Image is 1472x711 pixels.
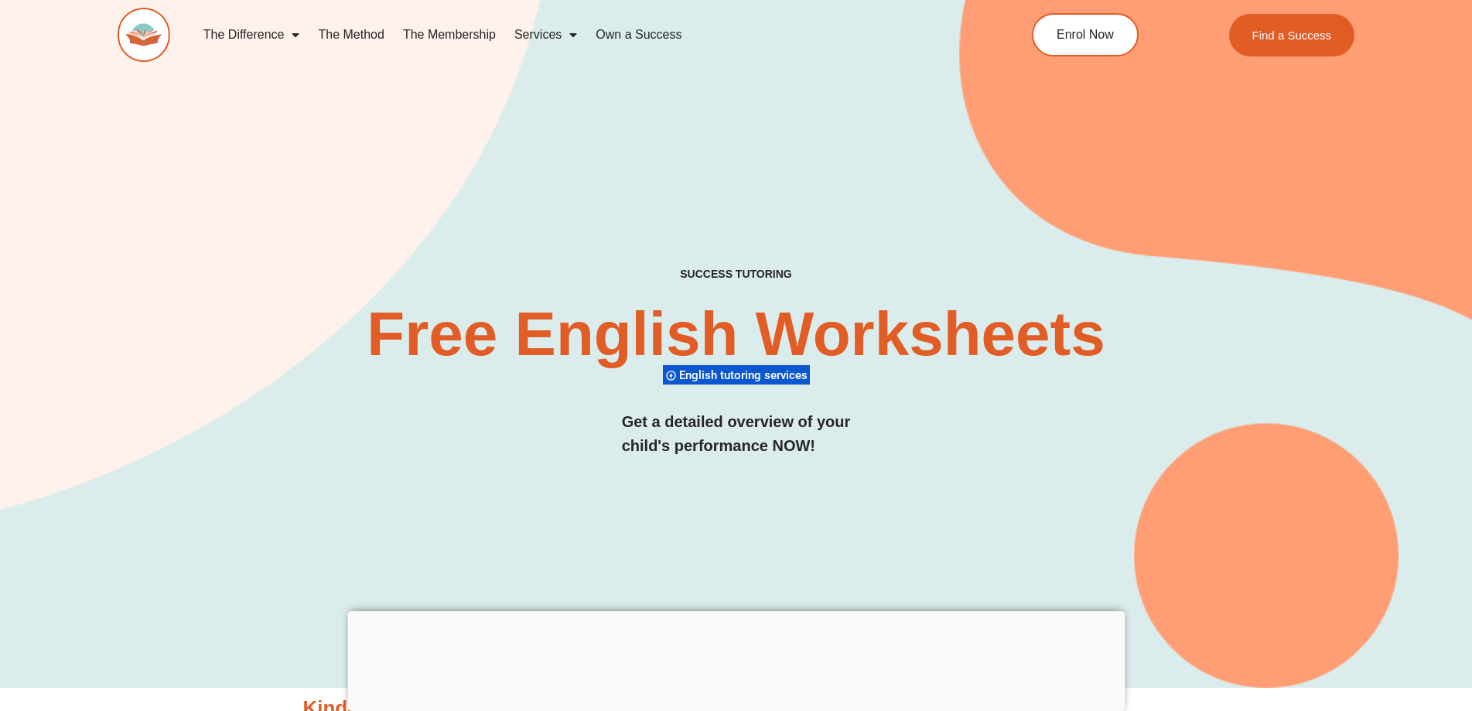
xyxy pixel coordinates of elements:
a: Find a Success [1229,14,1355,56]
a: Own a Success [586,17,691,53]
span: Enrol Now [1057,29,1114,41]
nav: Menu [194,17,961,53]
h2: Free English Worksheets​ [328,303,1145,365]
span: English tutoring services [679,368,812,382]
a: Services [505,17,586,53]
h3: Get a detailed overview of your child's performance NOW! [622,410,851,458]
a: The Method [309,17,393,53]
h4: SUCCESS TUTORING​ [553,268,920,281]
a: The Membership [394,17,505,53]
iframe: Advertisement [347,611,1125,707]
div: English tutoring services [663,364,810,385]
a: The Difference [194,17,309,53]
span: Find a Success [1252,29,1332,41]
a: Enrol Now [1032,13,1139,56]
